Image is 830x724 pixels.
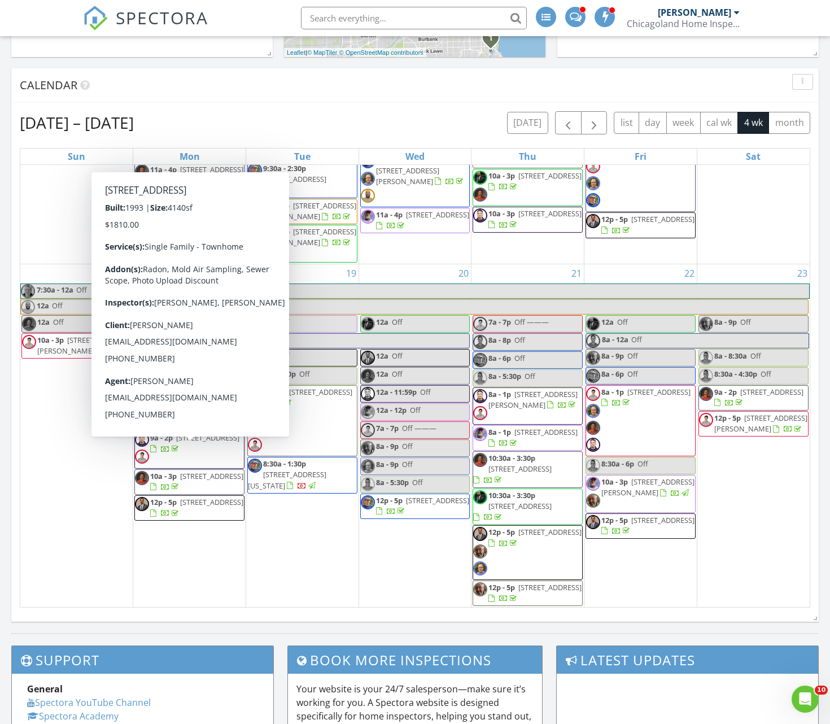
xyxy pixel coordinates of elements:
span: 10a - 3p [150,471,177,481]
span: 12p - 5p [150,202,177,212]
span: 12p - 5p [488,527,515,537]
span: 10a - 3p [488,171,515,181]
a: Saturday [744,149,763,164]
img: vm_headshot.png [473,317,487,331]
span: 8a - 9p [601,351,624,361]
a: 11a - 4p [STREET_ADDRESS] [360,208,470,233]
span: 11a - 4p [150,164,177,175]
span: 8a - 6p [601,369,624,379]
span: Off [279,351,290,361]
a: Wednesday [403,149,427,164]
img: aj_pic.png [473,171,487,185]
span: 12a [376,351,388,361]
img: img_3229.jpeg [135,471,149,485]
span: [STREET_ADDRESS] [406,210,469,220]
img: jordan_headshot.png [473,335,487,349]
img: img_6535.jpg [21,284,35,298]
img: image.jpg [361,495,375,509]
img: 894d8c1dee954c1f9a17de4fffdd163f.jpeg [135,395,149,409]
img: img_1565.jpg [135,497,149,511]
a: Go to August 20, 2025 [456,264,471,282]
button: week [666,112,701,134]
img: img_3229.jpeg [699,387,713,401]
a: 10a - 3p [STREET_ADDRESS][PERSON_NAME] [247,199,357,224]
span: 8:30a - 1:30p [263,459,306,469]
a: 9a - 2p [STREET_ADDRESS] [714,387,803,408]
a: Friday [632,149,649,164]
img: aj_pic.png [586,317,600,331]
a: 12p - 5p [STREET_ADDRESS] [488,527,582,548]
a: Go to August 21, 2025 [569,264,584,282]
span: [STREET_ADDRESS][PERSON_NAME] [263,226,356,247]
a: 8:30a - 1:30p [STREET_ADDRESS][US_STATE] [247,457,357,494]
a: 12p - 5p [STREET_ADDRESS] [586,513,696,539]
img: 894d8c1dee954c1f9a17de4fffdd163f.jpeg [361,441,375,455]
a: © MapTiler [307,49,338,56]
span: [STREET_ADDRESS] [289,387,352,397]
span: [STREET_ADDRESS] [180,471,243,481]
img: image.jpg [248,163,262,177]
a: 9a - 2p [STREET_ADDRESS] [150,433,239,453]
a: Monday [177,149,202,164]
span: [STREET_ADDRESS][PERSON_NAME] [601,477,694,498]
a: 11a - 4p [STREET_ADDRESS] [376,210,469,230]
a: 12p - 5p [STREET_ADDRESS][PERSON_NAME] [698,411,809,437]
a: 11a - 4p [STREET_ADDRESS][PERSON_NAME] [150,164,243,185]
span: 8a - 8p [488,335,511,345]
span: 8a - 1p [601,387,624,397]
span: Off [76,285,87,295]
span: 7a - 7p [376,423,399,433]
button: list [614,112,639,134]
span: [STREET_ADDRESS][US_STATE] [248,469,326,490]
span: 8a - 1p [488,427,511,437]
a: Go to August 19, 2025 [344,264,359,282]
img: img_2459.png [135,433,149,447]
img: 20220513_102516.png [248,200,262,215]
span: 8a - 1p [488,389,511,399]
span: 9:30a - 2:30p [263,163,306,173]
span: Off [637,459,648,469]
a: 11a - 4p [STREET_ADDRESS][PERSON_NAME] [263,226,356,247]
span: [STREET_ADDRESS] [488,464,552,474]
img: img_1565.jpg [473,527,487,541]
img: img_8898.jpg [248,243,262,258]
a: 9:30a - 2:30p [STREET_ADDRESS] [248,163,326,195]
a: 10a - 3p [STREET_ADDRESS] [473,207,583,232]
span: Off [186,351,197,361]
img: image.jpg [586,369,600,383]
span: Off [402,459,413,469]
img: vm_headshot.png [586,387,600,401]
span: Off [761,369,771,379]
img: img_3229.jpeg [473,453,487,467]
a: 10a - 3p [STREET_ADDRESS] [134,469,244,495]
span: [STREET_ADDRESS][PERSON_NAME] [488,389,578,410]
td: Go to August 21, 2025 [471,264,584,607]
a: Leaflet [287,49,305,56]
a: 8a - 1p [STREET_ADDRESS] [488,427,578,448]
span: Off [627,351,638,361]
span: [STREET_ADDRESS] [740,387,803,397]
span: 12p - 5p [714,413,741,423]
img: img_8898.jpg [248,421,262,435]
img: vm_headshot.png [248,438,262,452]
span: [STREET_ADDRESS] [488,501,552,511]
a: 12p - 5p [STREET_ADDRESS] [601,214,694,235]
div: [PERSON_NAME] [658,7,731,18]
a: 8a - 1p [STREET_ADDRESS][PERSON_NAME] [150,395,239,416]
a: 8a - 1p [STREET_ADDRESS] [247,385,357,457]
a: 8a - 1p [STREET_ADDRESS][PERSON_NAME] [488,389,578,410]
img: b5fb512af8424afa9ed01bc4218aaf42.png [586,477,600,491]
a: 3p - 8p [STREET_ADDRESS] [150,229,239,250]
span: Off [750,351,761,361]
a: 12p - 5p [STREET_ADDRESS][PERSON_NAME] [714,413,807,434]
a: 11a - 4p [STREET_ADDRESS][PERSON_NAME] [134,163,244,200]
a: 10a - 3p [STREET_ADDRESS][PERSON_NAME] [263,200,356,221]
a: 9a - 2p [STREET_ADDRESS] [134,431,244,468]
span: 8:30a - 6p [601,459,634,469]
span: [STREET_ADDRESS][PERSON_NAME] [150,202,243,223]
span: 12a [601,317,614,327]
span: 12a - 11:59p [376,387,417,397]
span: 10a - 3p [488,208,515,219]
span: 8a - 12a [601,334,629,348]
a: 10a - 3p [STREET_ADDRESS] [488,208,582,229]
